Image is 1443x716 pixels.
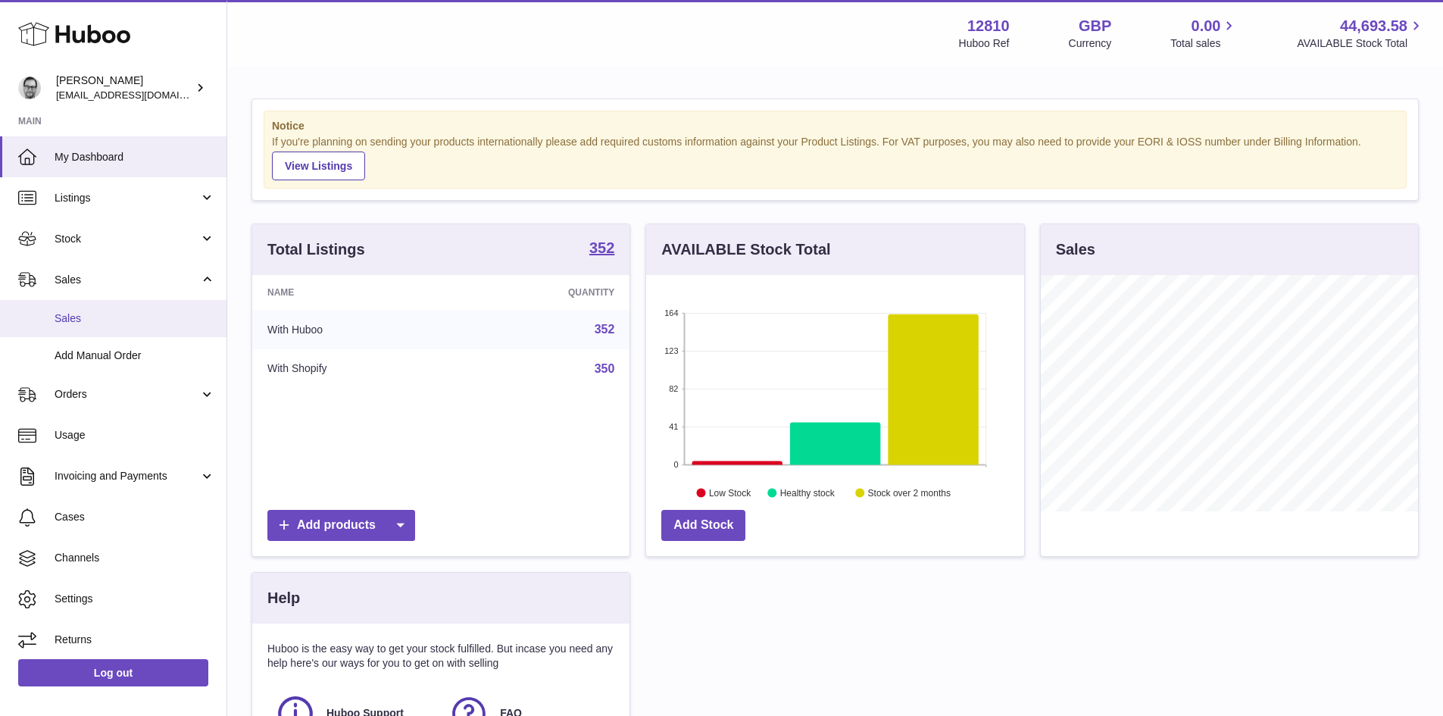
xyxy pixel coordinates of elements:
[1079,16,1111,36] strong: GBP
[1297,16,1425,51] a: 44,693.58 AVAILABLE Stock Total
[267,588,300,608] h3: Help
[55,469,199,483] span: Invoicing and Payments
[272,119,1398,133] strong: Notice
[267,239,365,260] h3: Total Listings
[589,240,614,255] strong: 352
[664,308,678,317] text: 164
[1170,16,1238,51] a: 0.00 Total sales
[959,36,1010,51] div: Huboo Ref
[55,311,215,326] span: Sales
[664,346,678,355] text: 123
[272,152,365,180] a: View Listings
[55,232,199,246] span: Stock
[1170,36,1238,51] span: Total sales
[55,349,215,363] span: Add Manual Order
[56,89,223,101] span: [EMAIL_ADDRESS][DOMAIN_NAME]
[56,73,192,102] div: [PERSON_NAME]
[674,460,679,469] text: 0
[1056,239,1095,260] h3: Sales
[252,349,456,389] td: With Shopify
[661,510,745,541] a: Add Stock
[589,240,614,258] a: 352
[780,487,836,498] text: Healthy stock
[670,422,679,431] text: 41
[1069,36,1112,51] div: Currency
[55,387,199,402] span: Orders
[709,487,751,498] text: Low Stock
[595,362,615,375] a: 350
[1297,36,1425,51] span: AVAILABLE Stock Total
[1192,16,1221,36] span: 0.00
[55,428,215,442] span: Usage
[272,135,1398,180] div: If you're planning on sending your products internationally please add required customs informati...
[55,191,199,205] span: Listings
[456,275,630,310] th: Quantity
[55,150,215,164] span: My Dashboard
[18,77,41,99] img: internalAdmin-12810@internal.huboo.com
[55,633,215,647] span: Returns
[55,273,199,287] span: Sales
[55,551,215,565] span: Channels
[267,642,614,671] p: Huboo is the easy way to get your stock fulfilled. But incase you need any help here's our ways f...
[55,510,215,524] span: Cases
[595,323,615,336] a: 352
[252,310,456,349] td: With Huboo
[55,592,215,606] span: Settings
[670,384,679,393] text: 82
[18,659,208,686] a: Log out
[252,275,456,310] th: Name
[267,510,415,541] a: Add products
[1340,16,1407,36] span: 44,693.58
[967,16,1010,36] strong: 12810
[868,487,951,498] text: Stock over 2 months
[661,239,830,260] h3: AVAILABLE Stock Total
